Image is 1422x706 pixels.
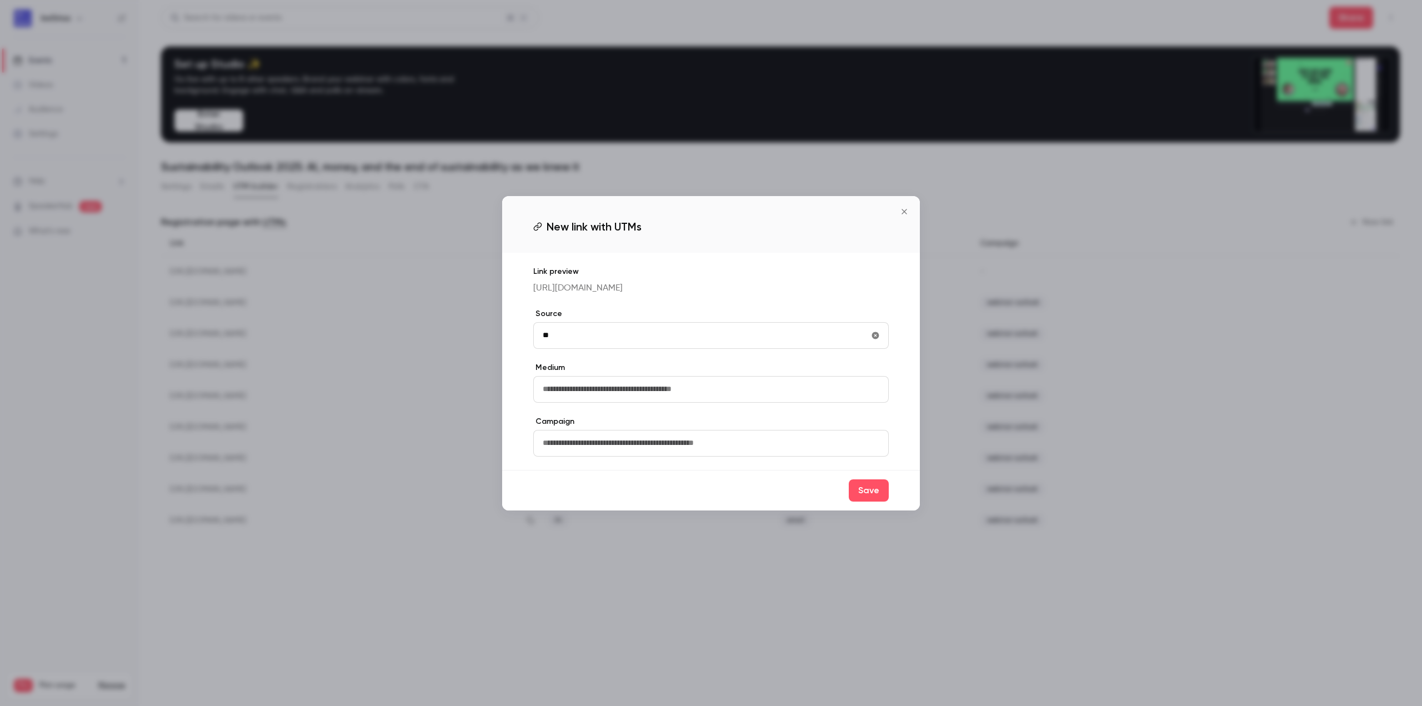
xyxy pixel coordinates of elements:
[533,266,889,277] p: Link preview
[849,479,889,502] button: Save
[533,362,889,373] label: Medium
[867,327,884,344] button: utmSource
[533,282,889,295] p: [URL][DOMAIN_NAME]
[533,416,889,427] label: Campaign
[533,308,889,319] label: Source
[547,218,642,235] span: New link with UTMs
[893,201,915,223] button: Close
